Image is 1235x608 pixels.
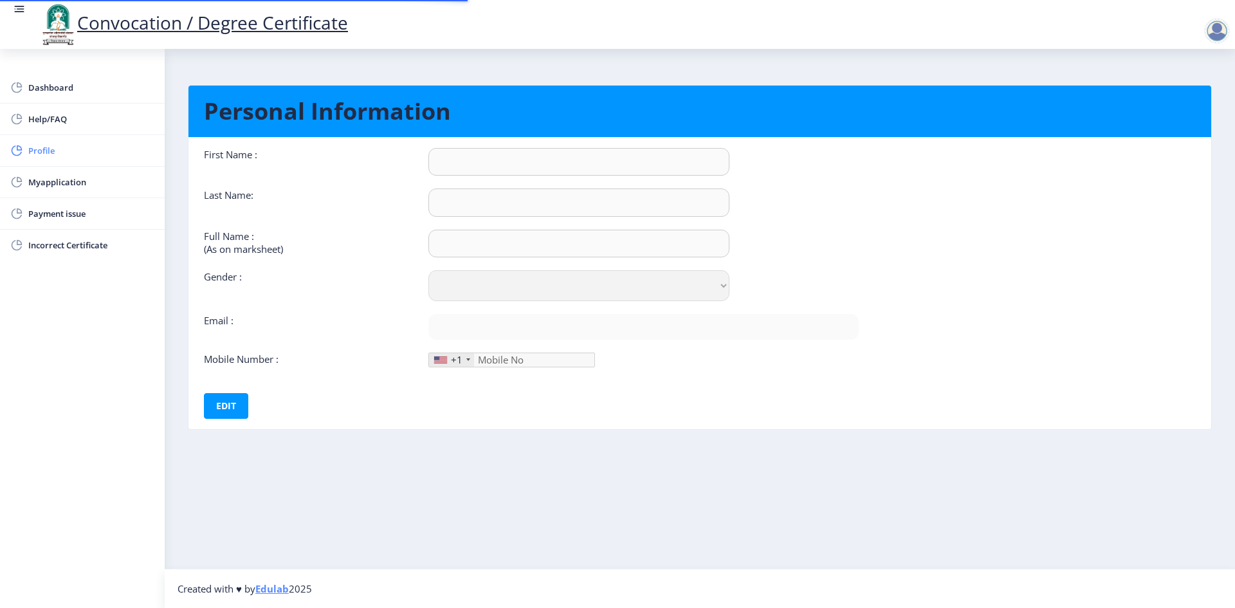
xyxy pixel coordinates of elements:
span: Help/FAQ [28,111,154,127]
span: Profile [28,143,154,158]
div: Last Name: [194,189,419,216]
div: Email : [194,314,419,340]
img: logo [39,3,77,46]
span: Dashboard [28,80,154,95]
div: First Name : [194,148,419,176]
div: Full Name : (As on marksheet) [194,230,419,257]
div: +1 [451,353,462,366]
h1: Personal Information [204,96,1196,127]
button: Edit [204,393,248,419]
input: Mobile No [428,353,595,367]
div: United States: +1 [429,353,474,367]
div: Mobile Number : [194,353,419,367]
div: Gender : [194,270,419,301]
a: Convocation / Degree Certificate [39,10,348,35]
span: Created with ♥ by 2025 [178,582,312,595]
a: Edulab [255,582,289,595]
span: Myapplication [28,174,154,190]
span: Incorrect Certificate [28,237,154,253]
span: Payment issue [28,206,154,221]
